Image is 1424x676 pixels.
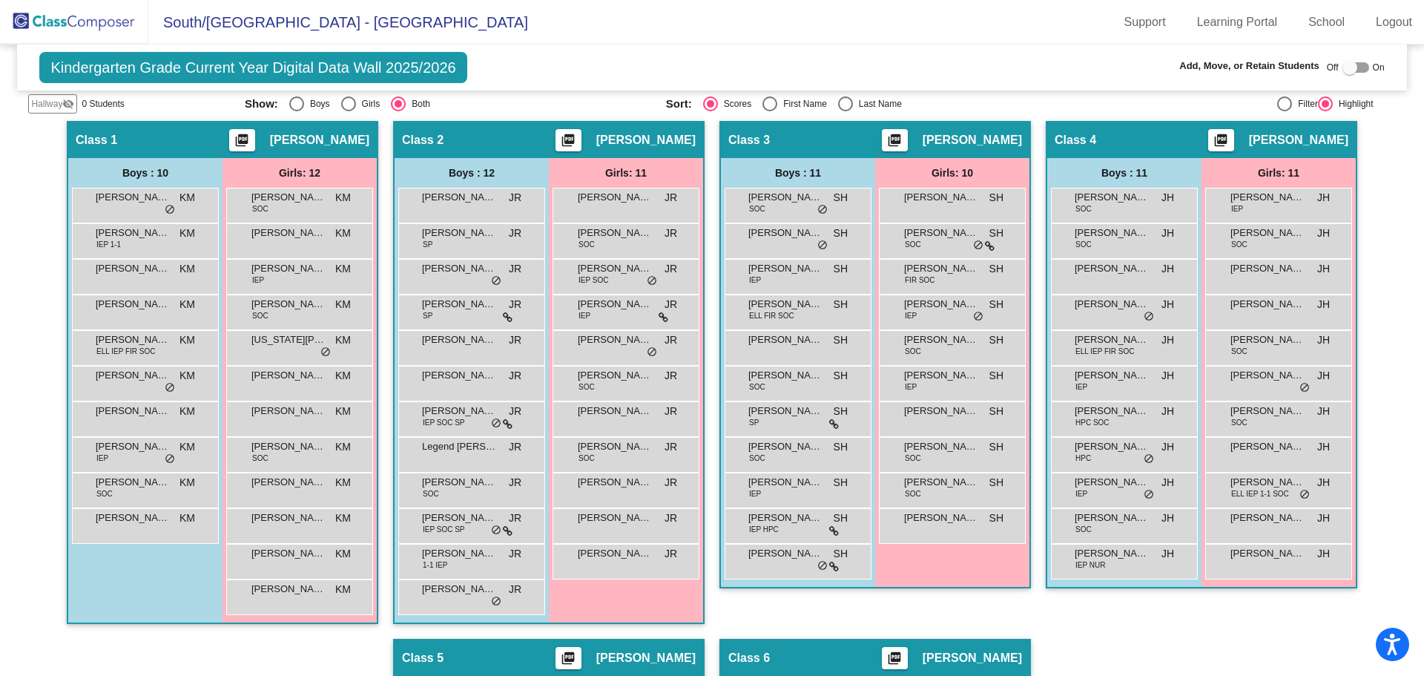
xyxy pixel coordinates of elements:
[165,453,175,465] span: do_not_disturb_alt
[749,417,759,428] span: SP
[422,190,496,205] span: [PERSON_NAME] [PERSON_NAME]
[666,97,692,111] span: Sort:
[904,261,978,276] span: [PERSON_NAME]
[422,368,496,383] span: [PERSON_NAME]
[749,453,765,464] span: SOC
[1317,226,1330,241] span: JH
[882,647,908,669] button: Print Students Details
[31,97,62,111] span: Hallway
[422,475,496,490] span: [PERSON_NAME]
[666,96,1076,111] mat-radio-group: Select an option
[68,158,222,188] div: Boys : 10
[179,511,195,526] span: KM
[718,97,751,111] div: Scores
[491,596,501,608] span: do_not_disturb_alt
[834,332,848,348] span: SH
[578,546,652,561] span: [PERSON_NAME]
[1055,133,1096,148] span: Class 4
[973,311,983,323] span: do_not_disturb_alt
[578,261,652,276] span: [PERSON_NAME]
[356,97,380,111] div: Girls
[665,332,677,348] span: JR
[335,297,351,312] span: KM
[251,546,326,561] span: [PERSON_NAME]
[748,404,823,419] span: [PERSON_NAME]
[406,97,430,111] div: Both
[1317,261,1330,277] span: JH
[665,226,677,241] span: JR
[179,297,195,312] span: KM
[749,310,794,321] span: ELL FIR SOC
[320,347,331,358] span: do_not_disturb_alt
[578,511,652,525] span: [PERSON_NAME]
[1075,453,1091,464] span: HPC
[1075,524,1092,535] span: SOC
[1161,261,1174,277] span: JH
[1075,546,1149,561] span: [PERSON_NAME]
[749,488,761,499] span: IEP
[422,546,496,561] span: [PERSON_NAME]
[335,404,351,419] span: KM
[1230,332,1305,347] span: [PERSON_NAME] Nox [PERSON_NAME]
[1201,158,1356,188] div: Girls: 11
[251,368,326,383] span: [PERSON_NAME]
[748,439,823,454] span: [PERSON_NAME]
[1230,511,1305,525] span: [PERSON_NAME]
[491,525,501,536] span: do_not_disturb_alt
[728,651,770,666] span: Class 6
[509,475,521,490] span: JR
[1299,382,1310,394] span: do_not_disturb_alt
[748,546,823,561] span: [PERSON_NAME]
[82,97,124,111] span: 0 Students
[1296,10,1357,34] a: School
[179,226,195,241] span: KM
[749,524,779,535] span: IEP HPC
[402,133,444,148] span: Class 2
[1230,190,1305,205] span: [PERSON_NAME]
[335,511,351,526] span: KM
[1161,190,1174,206] span: JH
[1075,559,1105,571] span: IEP NUR
[665,511,677,526] span: JR
[834,546,848,562] span: SH
[148,10,528,34] span: South/[GEOGRAPHIC_DATA] - [GEOGRAPHIC_DATA]
[1075,511,1149,525] span: [PERSON_NAME]
[179,404,195,419] span: KM
[834,475,848,490] span: SH
[245,96,655,111] mat-radio-group: Select an option
[578,404,652,419] span: [PERSON_NAME]
[905,346,921,357] span: SOC
[748,261,823,276] span: [PERSON_NAME]
[748,511,823,525] span: [PERSON_NAME]
[904,297,978,312] span: [PERSON_NAME]
[252,203,268,214] span: SOC
[165,382,175,394] span: do_not_disturb_alt
[252,453,268,464] span: SOC
[1249,133,1348,148] span: [PERSON_NAME]
[233,133,251,154] mat-icon: picture_as_pdf
[721,158,875,188] div: Boys : 11
[165,204,175,216] span: do_not_disturb_alt
[556,647,581,669] button: Print Students Details
[335,332,351,348] span: KM
[304,97,330,111] div: Boys
[179,332,195,348] span: KM
[1075,381,1087,393] span: IEP
[509,546,521,562] span: JR
[578,453,595,464] span: SOC
[1317,332,1330,348] span: JH
[1144,311,1154,323] span: do_not_disturb_alt
[335,261,351,277] span: KM
[923,133,1022,148] span: [PERSON_NAME]
[1230,546,1305,561] span: [PERSON_NAME]
[1317,439,1330,455] span: JH
[578,190,652,205] span: [PERSON_NAME]
[335,582,351,597] span: KM
[395,158,549,188] div: Boys : 12
[423,488,439,499] span: SOC
[1075,475,1149,490] span: [PERSON_NAME]
[665,190,677,206] span: JR
[1075,417,1110,428] span: HPC SOC
[1075,404,1149,419] span: [PERSON_NAME]
[270,133,369,148] span: [PERSON_NAME]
